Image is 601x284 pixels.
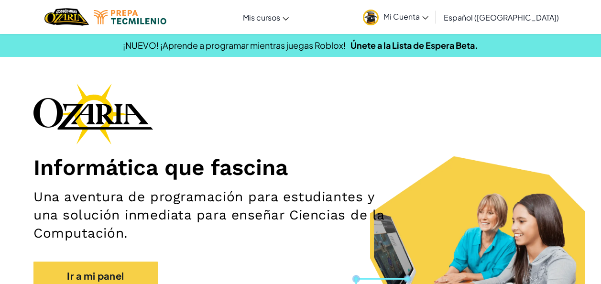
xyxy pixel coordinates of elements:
span: Español ([GEOGRAPHIC_DATA]) [444,12,559,22]
span: Mi Cuenta [383,11,428,22]
a: Ozaria by CodeCombat logo [44,7,89,27]
h2: Una aventura de programación para estudiantes y una solución inmediata para enseñar Ciencias de l... [33,188,391,242]
h1: Informática que fascina [33,154,568,181]
a: Únete a la Lista de Espera Beta. [350,40,478,51]
a: Mi Cuenta [358,2,433,32]
img: Tecmilenio logo [94,10,166,24]
a: Mis cursos [238,4,294,30]
span: Mis cursos [243,12,280,22]
span: ¡NUEVO! ¡Aprende a programar mientras juegas Roblox! [123,40,346,51]
img: Home [44,7,89,27]
img: avatar [363,10,379,25]
img: Ozaria branding logo [33,83,153,144]
a: Español ([GEOGRAPHIC_DATA]) [439,4,564,30]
